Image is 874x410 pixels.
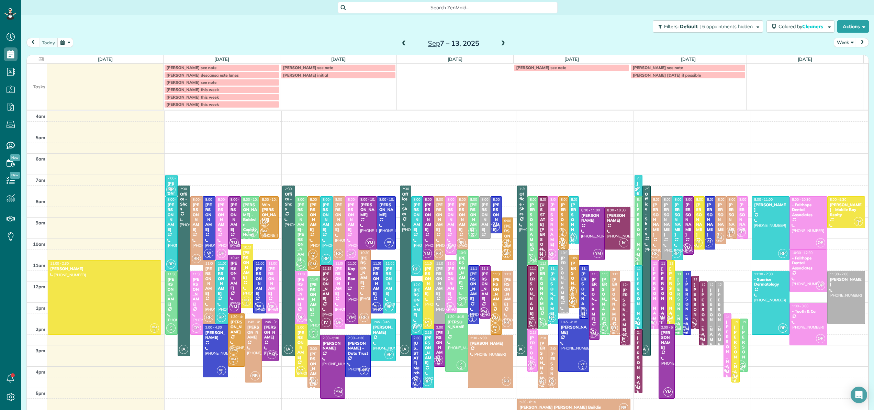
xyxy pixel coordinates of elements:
div: [PERSON_NAME] [717,288,721,352]
span: 12:00 - 3:00 [623,282,641,287]
div: [PERSON_NAME] [571,202,577,247]
span: [PERSON_NAME] initial [283,73,328,78]
span: YM [593,249,603,258]
span: 8:00 - 11:00 [754,197,773,202]
div: [PERSON_NAME] [459,202,466,232]
div: [PERSON_NAME] [602,277,608,321]
div: [PERSON_NAME] [322,272,331,301]
span: 11:00 - 1:30 [268,261,287,266]
span: 12:00 - 3:00 [710,282,728,287]
span: RR [650,249,659,258]
div: Office - Shcs [402,192,409,217]
small: 3 [309,253,317,260]
span: 11:00 - 2:15 [425,261,444,266]
div: [PERSON_NAME] [653,266,657,331]
span: GM [568,297,577,306]
span: 8:00 - 10:00 [262,197,280,202]
small: 2 [468,231,477,238]
div: [PERSON_NAME] [717,202,724,237]
span: IC [471,229,474,233]
div: [PERSON_NAME] [607,213,628,223]
div: [PERSON_NAME] [707,202,713,237]
span: 11:15 - 1:45 [482,266,500,271]
a: [DATE] [681,56,696,62]
span: 8:00 - 10:00 [729,197,747,202]
div: [PERSON_NAME] [50,266,159,271]
div: [PERSON_NAME] [192,277,201,307]
div: [PHONE_NUMBER] [481,239,489,248]
span: 7:30 - 3:30 [285,187,301,191]
div: [PERSON_NAME] [413,288,421,317]
div: [PERSON_NAME] [637,202,641,267]
span: RP [778,249,787,258]
div: [PERSON_NAME] [728,202,735,237]
div: [PHONE_NUMBER] [470,239,477,248]
button: next [856,38,869,47]
div: [PERSON_NAME] [217,202,226,232]
span: 8:00 - 10:30 [231,197,249,202]
span: 8:00 - 10:00 [243,197,262,202]
span: 9:00 - 11:00 [504,219,523,223]
div: [PERSON_NAME] [230,202,239,232]
div: [PERSON_NAME] [447,266,455,296]
span: 8:00 - 10:30 [459,197,478,202]
span: RR [726,228,735,237]
span: [PERSON_NAME] this week [166,102,219,107]
div: [PERSON_NAME] [447,202,455,232]
div: Office - Shcs [284,192,293,212]
span: 11:00 - 2:15 [540,261,559,266]
div: [PERSON_NAME] [677,277,681,341]
span: KM [570,288,574,292]
span: 8:00 - 11:45 [414,197,432,202]
a: [DATE] [98,56,113,62]
small: 2 [296,263,305,270]
span: 11:30 - 2:45 [592,272,610,276]
span: 8:00 - 10:00 [470,197,489,202]
div: Win [PERSON_NAME] [261,202,276,222]
div: [PERSON_NAME] [167,277,176,307]
div: [PERSON_NAME] [661,266,665,331]
span: 8:00 - 11:30 [168,197,186,202]
span: 8:30 - 11:00 [581,208,600,212]
div: [PERSON_NAME] [360,202,375,217]
span: 7:30 - 3:30 [402,187,419,191]
div: [PERSON_NAME] [504,224,511,253]
span: 8:00 - 9:45 [493,197,509,202]
span: 8:00 - 10:15 [571,197,590,202]
div: [PERSON_NAME] [560,256,567,300]
small: 3 [694,242,702,248]
span: 8:00 - 10:30 [792,197,810,202]
span: 11:00 - 1:30 [256,261,274,266]
span: IC [251,229,254,233]
span: 8:00 - 10:30 [696,197,715,202]
span: GM [557,238,567,247]
span: RR [334,249,343,258]
div: [PERSON_NAME] [693,282,697,346]
div: [PERSON_NAME] [310,282,318,312]
span: 11:00 - 1:30 [373,261,392,266]
span: IC [300,261,302,265]
div: [PERSON_NAME] [685,202,692,237]
span: Colored by [778,23,826,30]
span: RP [411,265,421,274]
span: 7:30 - 3:30 [519,187,536,191]
span: YM [682,243,692,253]
span: 11:00 - 2:00 [348,261,366,266]
div: [PERSON_NAME] [360,256,369,285]
div: [PERSON_NAME] [709,288,714,352]
span: 11:15 - 1:45 [581,266,600,271]
div: [PERSON_NAME] [310,202,318,232]
span: 11:00 - 2:00 [436,261,455,266]
span: [PERSON_NAME] see note [166,80,216,85]
span: RR [434,249,443,258]
span: 8:00 - 11:00 [674,197,693,202]
span: KM [263,229,267,233]
span: GM [308,259,317,269]
span: RR [457,238,466,247]
span: Cleaners [802,23,824,30]
div: [PERSON_NAME] [243,250,251,280]
div: [PERSON_NAME] [674,202,681,237]
div: [PERSON_NAME] [167,181,176,211]
small: 2 [631,258,640,265]
span: [PERSON_NAME] see note [516,65,566,70]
